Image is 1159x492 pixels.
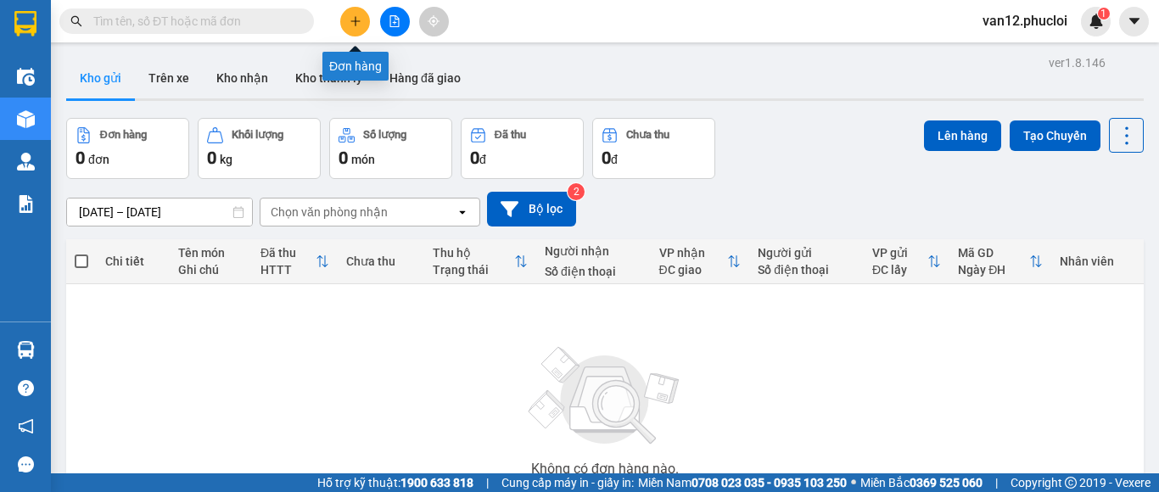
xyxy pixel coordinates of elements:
div: ĐC giao [659,263,728,277]
button: Đã thu0đ [461,118,584,179]
div: VP nhận [659,246,728,260]
img: solution-icon [17,195,35,213]
div: Chưa thu [626,129,669,141]
span: van12.phucloi [969,10,1081,31]
span: Cung cấp máy in - giấy in: [501,473,634,492]
button: Tạo Chuyến [1010,120,1100,151]
strong: 0369 525 060 [910,476,983,489]
div: Đơn hàng [100,129,147,141]
div: HTTT [260,263,316,277]
span: 0 [339,148,348,168]
div: Người gửi [758,246,855,260]
span: 0 [76,148,85,168]
button: Kho thanh lý [282,58,376,98]
div: Nhân viên [1060,254,1135,268]
button: Khối lượng0kg [198,118,321,179]
span: | [486,473,489,492]
sup: 2 [568,183,585,200]
span: đ [479,153,486,166]
img: logo-vxr [14,11,36,36]
th: Toggle SortBy [949,239,1051,284]
span: 0 [602,148,611,168]
img: warehouse-icon [17,68,35,86]
svg: open [456,205,469,219]
div: Trạng thái [433,263,514,277]
span: copyright [1065,477,1077,489]
span: đơn [88,153,109,166]
span: caret-down [1127,14,1142,29]
div: Tên món [178,246,244,260]
span: aim [428,15,440,27]
button: file-add [380,7,410,36]
span: kg [220,153,232,166]
img: svg+xml;base64,PHN2ZyBjbGFzcz0ibGlzdC1wbHVnX19zdmciIHhtbG5zPSJodHRwOi8vd3d3LnczLm9yZy8yMDAwL3N2Zy... [520,337,690,456]
img: warehouse-icon [17,153,35,171]
button: Chưa thu0đ [592,118,715,179]
div: Đã thu [495,129,526,141]
span: file-add [389,15,400,27]
strong: 1900 633 818 [400,476,473,489]
span: question-circle [18,380,34,396]
img: icon-new-feature [1089,14,1104,29]
th: Toggle SortBy [864,239,949,284]
div: Đơn hàng [322,52,389,81]
span: 0 [470,148,479,168]
span: món [351,153,375,166]
span: Miền Bắc [860,473,983,492]
button: Bộ lọc [487,192,576,226]
div: Người nhận [545,244,642,258]
span: notification [18,418,34,434]
button: plus [340,7,370,36]
strong: 0708 023 035 - 0935 103 250 [691,476,847,489]
div: Khối lượng [232,129,283,141]
button: aim [419,7,449,36]
span: message [18,456,34,472]
div: Ngày ĐH [958,263,1029,277]
button: Trên xe [135,58,203,98]
button: Lên hàng [924,120,1001,151]
div: ĐC lấy [872,263,927,277]
img: warehouse-icon [17,341,35,359]
div: Thu hộ [433,246,514,260]
th: Toggle SortBy [424,239,536,284]
span: Miền Nam [638,473,847,492]
button: Kho nhận [203,58,282,98]
th: Toggle SortBy [252,239,338,284]
div: Chưa thu [346,254,415,268]
input: Select a date range. [67,198,252,226]
div: Không có đơn hàng nào. [531,462,679,476]
div: Số điện thoại [545,265,642,278]
span: ⚪️ [851,479,856,486]
span: đ [611,153,618,166]
button: caret-down [1119,7,1149,36]
span: 0 [207,148,216,168]
div: Số điện thoại [758,263,855,277]
div: ver 1.8.146 [1049,53,1106,72]
span: 1 [1100,8,1106,20]
span: search [70,15,82,27]
div: VP gửi [872,246,927,260]
input: Tìm tên, số ĐT hoặc mã đơn [93,12,294,31]
div: Chi tiết [105,254,161,268]
sup: 1 [1098,8,1110,20]
span: | [995,473,998,492]
span: Hỗ trợ kỹ thuật: [317,473,473,492]
div: Số lượng [363,129,406,141]
th: Toggle SortBy [651,239,750,284]
img: warehouse-icon [17,110,35,128]
button: Số lượng0món [329,118,452,179]
div: Ghi chú [178,263,244,277]
button: Kho gửi [66,58,135,98]
button: Hàng đã giao [376,58,474,98]
button: Đơn hàng0đơn [66,118,189,179]
div: Mã GD [958,246,1029,260]
div: Chọn văn phòng nhận [271,204,388,221]
div: Đã thu [260,246,316,260]
span: plus [350,15,361,27]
